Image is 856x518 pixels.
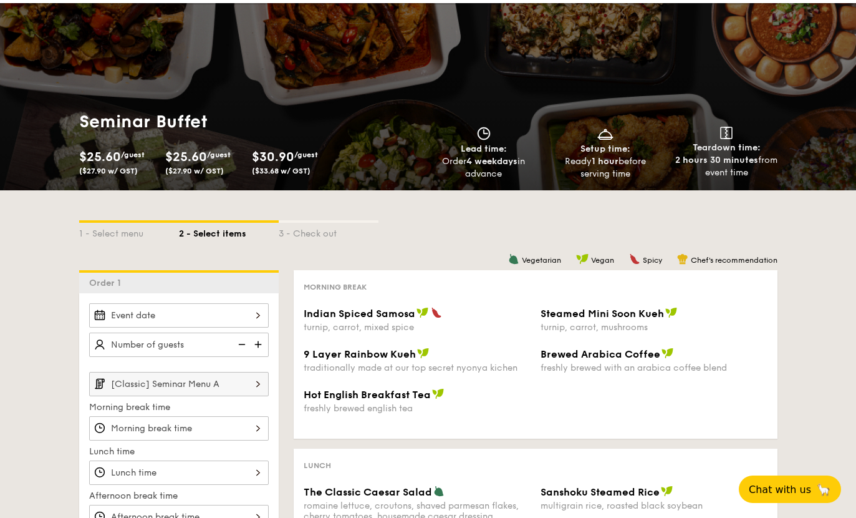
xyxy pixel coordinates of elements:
span: Order 1 [89,278,126,288]
img: icon-vegan.f8ff3823.svg [432,388,445,399]
span: $30.90 [252,150,294,165]
span: Setup time: [580,144,630,154]
img: icon-vegan.f8ff3823.svg [661,348,674,359]
div: turnip, carrot, mixed spice [304,322,531,333]
div: multigrain rice, roasted black soybean [541,501,767,511]
img: icon-add.58712e84.svg [250,333,269,356]
span: ($27.90 w/ GST) [79,167,138,175]
span: Chef's recommendation [691,256,777,265]
img: icon-vegan.f8ff3823.svg [417,348,430,359]
img: icon-reduce.1d2dbef1.svg [231,333,250,356]
h1: Seminar Buffet [79,110,329,133]
div: freshly brewed english tea [304,403,531,414]
img: icon-clock.2db775ea.svg [474,127,493,140]
span: Lead time: [461,144,507,154]
input: Lunch time [89,461,269,485]
img: icon-dish.430c3a2e.svg [596,127,615,140]
span: Teardown time: [693,142,761,153]
span: Morning break [304,283,367,291]
div: Order in advance [428,155,540,180]
span: $25.60 [165,150,207,165]
span: Sanshoku Steamed Rice [541,486,660,498]
strong: 2 hours 30 minutes [675,155,758,165]
img: icon-spicy.37a8142b.svg [431,307,442,318]
div: Ready before serving time [549,155,661,180]
span: /guest [294,150,318,159]
span: 9 Layer Rainbow Kueh [304,348,416,360]
img: icon-vegan.f8ff3823.svg [665,307,678,318]
label: Morning break time [89,401,269,414]
strong: 1 hour [592,156,618,167]
img: icon-vegetarian.fe4039eb.svg [433,486,445,497]
img: icon-vegan.f8ff3823.svg [576,253,589,265]
span: Lunch [304,461,331,470]
span: 🦙 [816,482,831,497]
span: ($27.90 w/ GST) [165,167,224,175]
span: The Classic Caesar Salad [304,486,432,498]
span: Steamed Mini Soon Kueh [541,308,664,320]
div: traditionally made at our top secret nyonya kichen [304,363,531,373]
img: icon-chevron-right.3c0dfbd6.svg [248,372,269,396]
span: Chat with us [749,484,811,496]
span: Brewed Arabica Coffee [541,348,660,360]
div: 2 - Select items [179,223,279,240]
span: /guest [121,150,145,159]
img: icon-spicy.37a8142b.svg [629,253,640,265]
div: 1 - Select menu [79,223,179,240]
span: Spicy [643,256,662,265]
label: Afternoon break time [89,490,269,502]
strong: 4 weekdays [466,156,517,167]
span: ($33.68 w/ GST) [252,167,310,175]
img: icon-vegan.f8ff3823.svg [661,486,673,497]
input: Event date [89,303,269,328]
img: icon-vegan.f8ff3823.svg [416,307,429,318]
img: icon-chef-hat.a58ddaea.svg [677,253,688,265]
span: Vegan [591,256,614,265]
span: Hot English Breakfast Tea [304,389,431,401]
input: Morning break time [89,416,269,441]
div: freshly brewed with an arabica coffee blend [541,363,767,373]
span: $25.60 [79,150,121,165]
span: /guest [207,150,231,159]
div: from event time [671,154,782,179]
img: icon-vegetarian.fe4039eb.svg [508,253,519,265]
div: turnip, carrot, mushrooms [541,322,767,333]
button: Chat with us🦙 [739,476,841,503]
img: icon-teardown.65201eee.svg [720,127,733,139]
span: Indian Spiced Samosa [304,308,415,320]
div: 3 - Check out [279,223,378,240]
input: Number of guests [89,333,269,357]
span: Vegetarian [522,256,561,265]
label: Lunch time [89,446,269,458]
